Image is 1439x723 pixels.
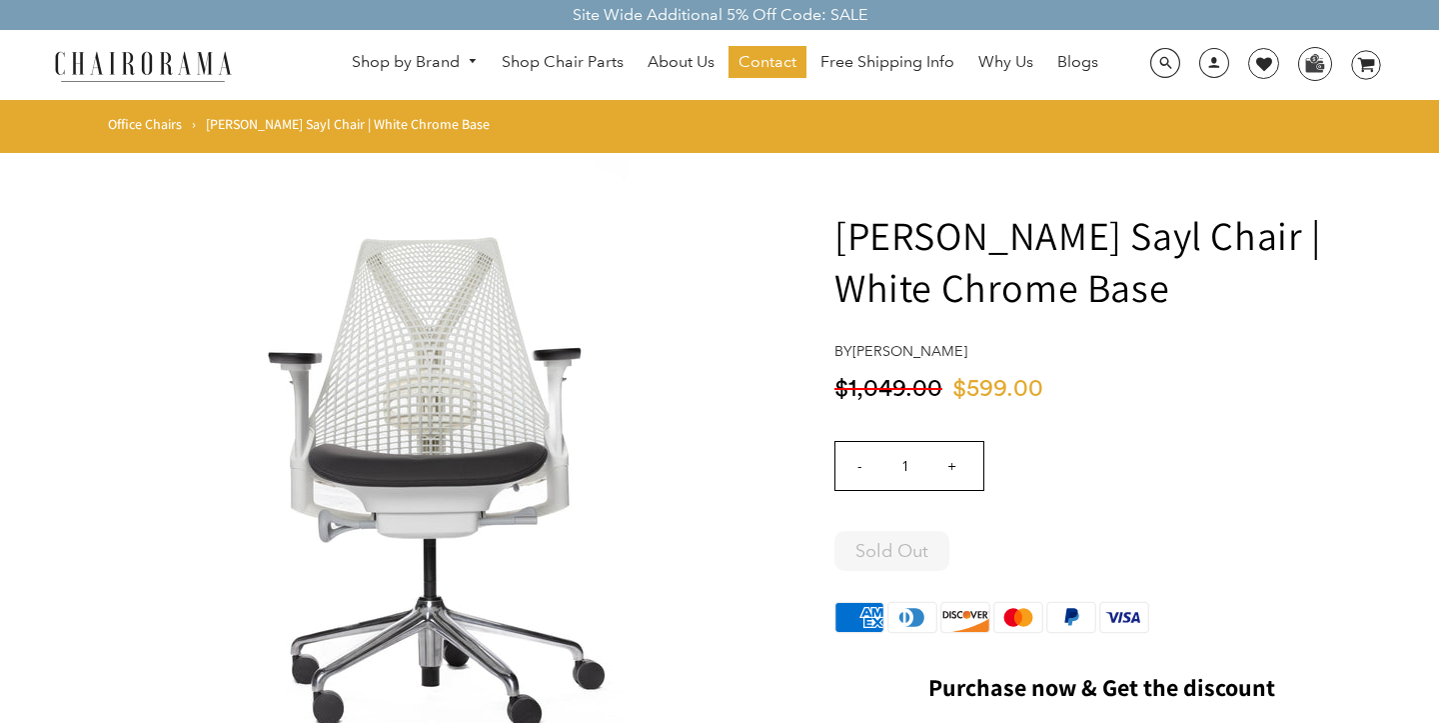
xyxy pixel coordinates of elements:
[738,52,796,73] span: Contact
[728,46,806,78] a: Contact
[228,447,628,468] a: Herman Miller Sayl Chair | White Chrome Base - chairorama
[328,46,1122,83] nav: DesktopNavigation
[834,343,1369,360] h4: by
[492,46,634,78] a: Shop Chair Parts
[834,673,1369,712] h2: Purchase now & Get the discount
[820,52,954,73] span: Free Shipping Info
[108,115,182,133] a: Office Chairs
[1057,52,1098,73] span: Blogs
[968,46,1043,78] a: Why Us
[638,46,724,78] a: About Us
[192,115,196,133] span: ›
[834,377,942,401] span: $1,049.00
[835,442,883,490] input: -
[952,377,1043,401] span: $599.00
[978,52,1033,73] span: Why Us
[834,531,949,571] button: Sold Out
[502,52,624,73] span: Shop Chair Parts
[1047,46,1108,78] a: Blogs
[43,48,243,83] img: chairorama
[855,540,928,562] span: Sold Out
[834,209,1369,313] h1: [PERSON_NAME] Sayl Chair | White Chrome Base
[927,442,975,490] input: +
[810,46,964,78] a: Free Shipping Info
[1299,48,1330,78] img: WhatsApp_Image_2024-07-12_at_16.23.01.webp
[342,47,488,78] a: Shop by Brand
[852,342,967,360] a: [PERSON_NAME]
[108,115,497,143] nav: breadcrumbs
[648,52,715,73] span: About Us
[206,115,490,133] span: [PERSON_NAME] Sayl Chair | White Chrome Base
